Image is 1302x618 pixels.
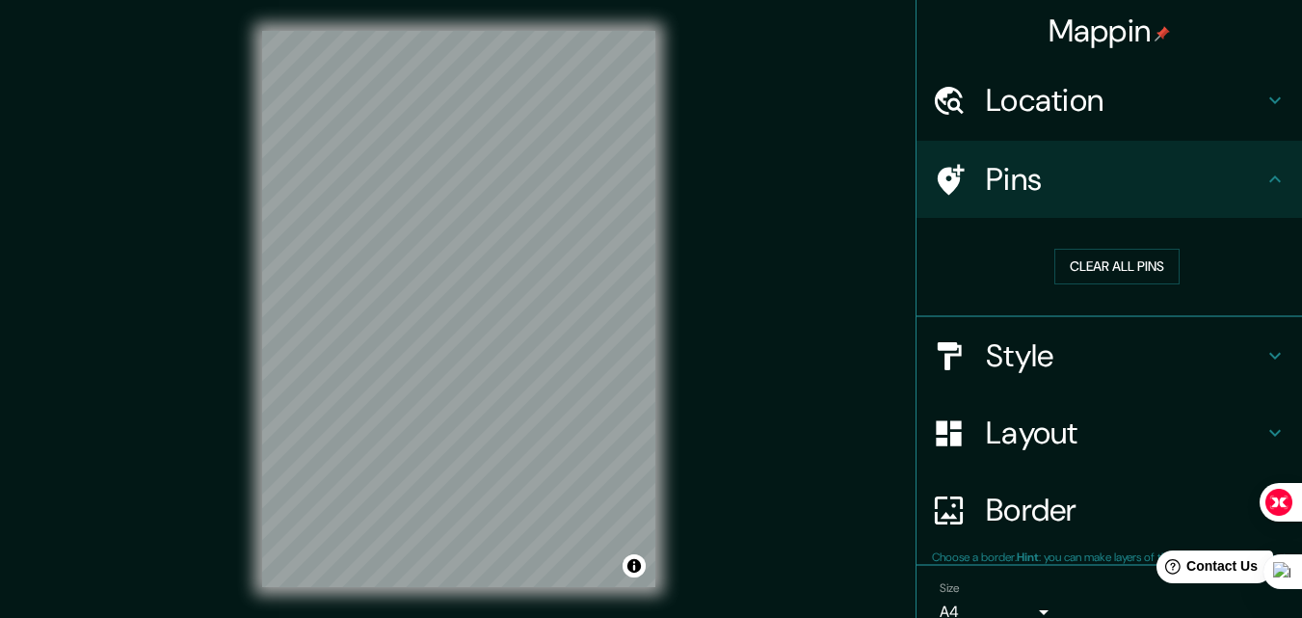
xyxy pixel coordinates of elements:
[986,336,1263,375] h4: Style
[262,31,655,587] canvas: Map
[1155,26,1170,41] img: pin-icon.png
[1054,249,1180,284] button: Clear all pins
[623,554,646,578] button: Toggle attribution
[932,549,1302,583] p: Choose a border. : you can make layers of the frame opaque to create some cool effects.
[917,394,1302,471] div: Layout
[1017,550,1039,565] b: Hint
[917,471,1302,549] div: Border
[940,580,960,597] label: Size
[986,491,1263,529] h4: Border
[917,62,1302,139] div: Location
[986,414,1263,452] h4: Layout
[1049,12,1171,50] h4: Mappin
[1130,543,1281,597] iframe: Help widget launcher
[986,160,1263,199] h4: Pins
[917,317,1302,394] div: Style
[917,141,1302,218] div: Pins
[986,81,1263,120] h4: Location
